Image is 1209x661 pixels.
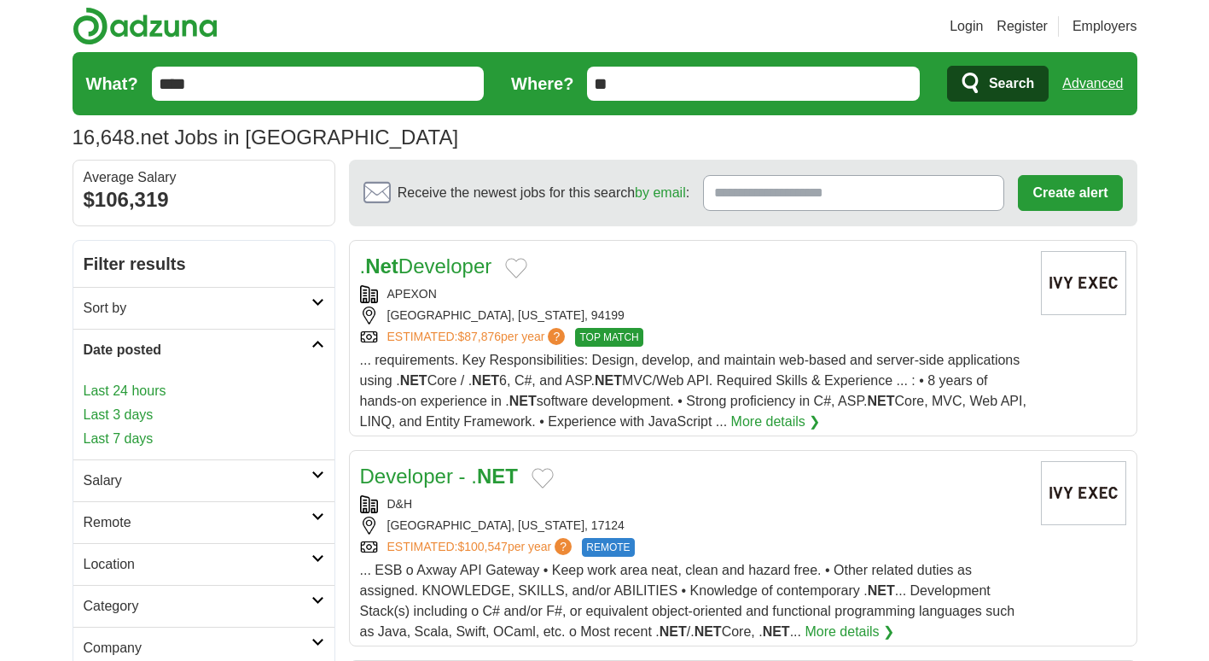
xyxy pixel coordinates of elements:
[84,512,311,533] h2: Remote
[360,254,492,278] a: .NetDeveloper
[1072,16,1137,37] a: Employers
[73,287,334,329] a: Sort by
[73,459,334,501] a: Salary
[457,330,501,343] span: $87,876
[947,66,1049,102] button: Search
[457,540,507,553] span: $100,547
[477,465,518,488] strong: NET
[84,171,324,184] div: Average Salary
[660,624,687,639] strong: NET
[84,596,311,617] h2: Category
[360,517,1027,535] div: [GEOGRAPHIC_DATA], [US_STATE], 17124
[73,7,218,45] img: Adzuna logo
[505,258,527,278] button: Add to favorite jobs
[84,184,324,215] div: $106,319
[509,394,537,408] strong: NET
[73,543,334,585] a: Location
[73,126,459,149] h1: .net Jobs in [GEOGRAPHIC_DATA]
[532,468,554,488] button: Add to favorite jobs
[84,340,311,360] h2: Date posted
[997,16,1048,37] a: Register
[400,373,427,388] strong: NET
[360,307,1027,325] div: [GEOGRAPHIC_DATA], [US_STATE], 94199
[731,412,821,432] a: More details ❯
[695,624,722,639] strong: NET
[360,465,518,488] a: Developer - .NET
[365,254,398,278] strong: Net
[763,624,790,639] strong: NET
[360,563,1015,639] span: ... ESB o Axway API Gateway • Keep work area neat, clean and hazard free. • Other related duties ...
[1041,251,1126,315] img: Company logo
[73,329,334,371] a: Date posted
[989,67,1034,101] span: Search
[582,538,634,557] span: REMOTE
[868,583,895,598] strong: NET
[84,638,311,658] h2: Company
[360,353,1026,429] span: ... requirements. Key Responsibilities: Design, develop, and maintain web-based and server-side a...
[555,538,572,555] span: ?
[86,71,138,97] label: What?
[387,328,569,347] a: ESTIMATED:$87,876per year?
[595,373,622,388] strong: NET
[84,381,324,401] a: Last 24 hours
[950,16,983,37] a: Login
[73,585,334,627] a: Category
[387,538,576,557] a: ESTIMATED:$100,547per year?
[73,241,334,287] h2: Filter results
[73,122,135,153] span: 16,648
[84,429,324,449] a: Last 7 days
[1018,175,1122,211] button: Create alert
[84,298,311,319] h2: Sort by
[1062,67,1123,101] a: Advanced
[84,554,311,575] h2: Location
[635,185,686,200] a: by email
[472,373,499,388] strong: NET
[73,501,334,543] a: Remote
[398,183,689,203] span: Receive the newest jobs for this search :
[575,328,642,347] span: TOP MATCH
[360,285,1027,303] div: APEXON
[1041,461,1126,525] img: Company logo
[360,495,1027,513] div: D&H
[548,328,565,345] span: ?
[805,622,894,642] a: More details ❯
[867,394,894,408] strong: NET
[84,471,311,491] h2: Salary
[84,405,324,425] a: Last 3 days
[511,71,573,97] label: Where?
